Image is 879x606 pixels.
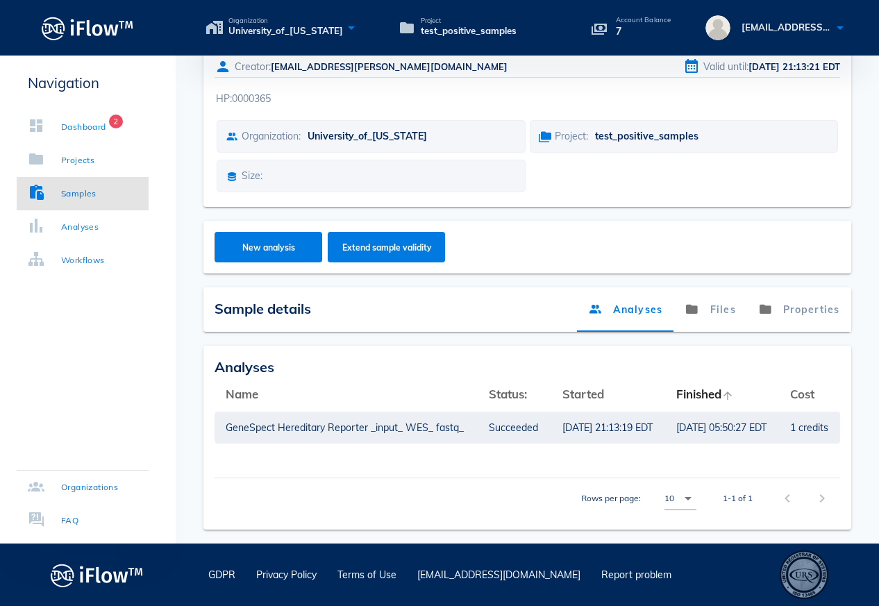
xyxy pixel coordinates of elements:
[581,478,696,519] div: Rows per page:
[109,115,123,128] span: Badge
[790,387,814,401] span: Cost
[705,15,730,40] img: avatar.16069ca8.svg
[228,242,309,253] span: New analysis
[216,78,840,117] div: HP:0000365
[577,287,673,332] a: Analyses
[242,169,262,182] span: Size:
[337,569,396,581] a: Terms of Use
[61,187,97,201] div: Samples
[61,253,105,267] div: Workflows
[256,569,317,581] a: Privacy Policy
[51,559,143,591] img: logo
[226,412,467,444] a: GeneSpect Hereditary Reporter _input_ WES_ fastq_
[790,412,829,444] a: 1 credits
[235,60,271,73] span: Creator:
[601,569,671,581] a: Report problem
[676,412,768,444] a: [DATE] 05:50:27 EDT
[61,120,106,134] div: Dashboard
[676,387,721,401] span: Finished
[208,569,235,581] a: GDPR
[562,412,654,444] a: [DATE] 21:13:19 EDT
[703,60,748,73] span: Valid until:
[61,220,99,234] div: Analyses
[595,130,698,142] span: test_positive_samples
[489,387,527,401] span: Status:
[61,514,78,528] div: FAQ
[215,357,840,378] div: Analyses
[674,287,748,332] a: Files
[342,242,432,253] span: Extend sample validity
[271,61,508,72] span: [EMAIL_ADDRESS][PERSON_NAME][DOMAIN_NAME]
[616,24,671,39] p: 7
[215,378,478,411] th: Name: Not sorted. Activate to sort ascending.
[61,153,94,167] div: Projects
[308,130,427,142] span: University_of_[US_STATE]
[555,130,588,142] span: Project:
[551,378,665,411] th: Started: Not sorted. Activate to sort ascending.
[665,378,779,411] th: Finished: Not sorted. Activate to sort ascending.
[61,480,118,494] div: Organizations
[747,287,851,332] a: Properties
[723,492,753,505] div: 1-1 of 1
[748,61,840,72] span: [DATE] 21:13:21 EDT
[421,24,517,38] span: test_positive_samples
[664,492,674,505] div: 10
[242,130,301,142] span: Organization:
[562,387,604,401] span: Started
[328,232,445,262] button: Extend sample validity
[779,378,840,411] th: Cost: Not sorted. Activate to sort ascending.
[228,24,343,38] span: University_of_[US_STATE]
[215,232,322,262] button: New analysis
[780,550,828,599] div: ISO 13485 – Quality Management System
[721,390,734,401] i: arrow_upward
[226,387,258,401] span: Name
[489,412,540,444] a: Succeeded
[421,17,517,24] span: Project
[478,378,551,411] th: Status:: Not sorted. Activate to sort ascending.
[810,537,862,589] iframe: Drift Widget Chat Controller
[228,17,343,24] span: Organization
[664,487,696,510] div: 10Rows per page:
[680,490,696,507] i: arrow_drop_down
[215,300,311,317] span: Sample details
[616,17,671,24] p: Account Balance
[17,72,149,94] p: Navigation
[417,569,580,581] a: [EMAIL_ADDRESS][DOMAIN_NAME]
